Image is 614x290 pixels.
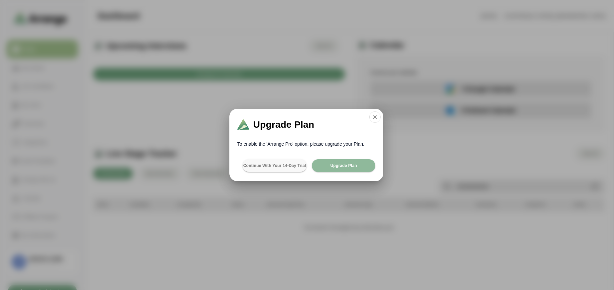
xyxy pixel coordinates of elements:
[229,141,372,147] p: To enable the 'Arrange Pro' option, please upgrade your Plan.
[243,159,307,172] button: Continue with your 14-day Trial
[330,163,357,168] span: Upgrade Plan
[237,119,249,130] img: Logo
[312,159,376,172] button: Upgrade Plan
[243,163,306,168] span: Continue with your 14-day Trial
[253,120,314,129] span: Upgrade Plan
